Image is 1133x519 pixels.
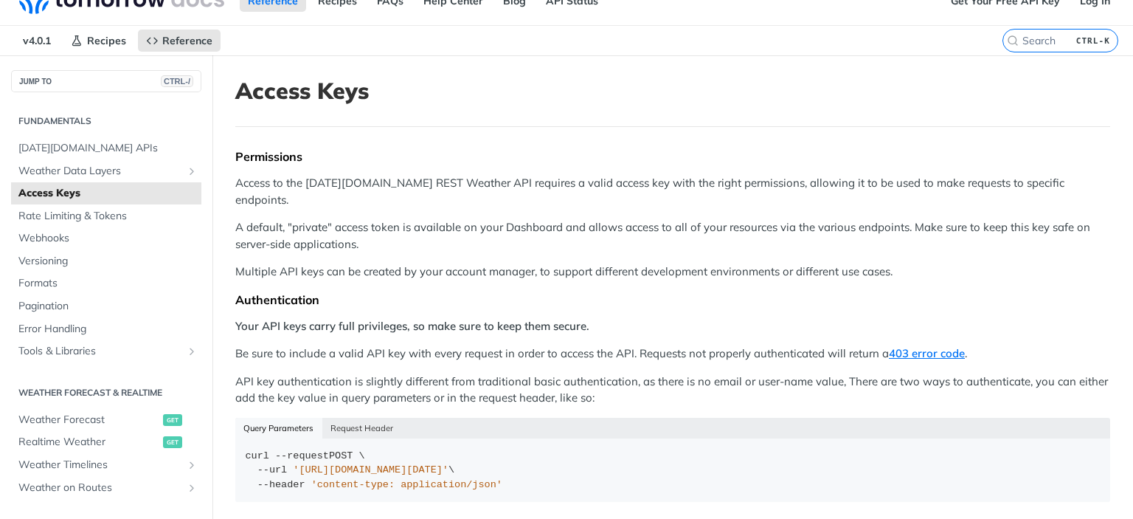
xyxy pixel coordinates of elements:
[18,254,198,269] span: Versioning
[87,34,126,47] span: Recipes
[235,149,1110,164] div: Permissions
[18,413,159,427] span: Weather Forecast
[11,227,201,250] a: Webhooks
[246,449,1101,492] div: POST \ \
[11,318,201,340] a: Error Handling
[11,160,201,182] a: Weather Data LayersShow subpages for Weather Data Layers
[11,477,201,499] a: Weather on RoutesShow subpages for Weather on Routes
[186,459,198,471] button: Show subpages for Weather Timelines
[18,164,182,179] span: Weather Data Layers
[18,299,198,314] span: Pagination
[18,481,182,495] span: Weather on Routes
[18,141,198,156] span: [DATE][DOMAIN_NAME] APIs
[11,272,201,295] a: Formats
[275,450,329,461] span: --request
[293,464,448,475] span: '[URL][DOMAIN_NAME][DATE]'
[235,264,1110,281] p: Multiple API keys can be created by your account manager, to support different development enviro...
[138,30,221,52] a: Reference
[18,186,198,201] span: Access Keys
[257,464,288,475] span: --url
[18,435,159,450] span: Realtime Weather
[63,30,134,52] a: Recipes
[235,292,1110,307] div: Authentication
[11,70,201,92] button: JUMP TOCTRL-/
[186,165,198,177] button: Show subpages for Weather Data Layers
[11,182,201,204] a: Access Keys
[18,231,198,246] span: Webhooks
[18,276,198,291] span: Formats
[11,114,201,128] h2: Fundamentals
[11,409,201,431] a: Weather Forecastget
[1007,35,1019,47] svg: Search
[18,344,182,359] span: Tools & Libraries
[18,209,198,224] span: Rate Limiting & Tokens
[311,479,502,490] span: 'content-type: application/json'
[11,250,201,272] a: Versioning
[161,75,193,87] span: CTRL-/
[235,319,589,333] strong: Your API keys carry full privileges, so make sure to keep them secure.
[322,418,402,439] button: Request Header
[15,30,59,52] span: v4.0.1
[246,450,269,461] span: curl
[889,346,965,360] a: 403 error code
[235,219,1110,252] p: A default, "private" access token is available on your Dashboard and allows access to all of your...
[11,454,201,476] a: Weather TimelinesShow subpages for Weather Timelines
[162,34,212,47] span: Reference
[257,479,305,490] span: --header
[235,346,1110,362] p: Be sure to include a valid API key with every request in order to access the API. Requests not pr...
[1073,33,1114,48] kbd: CTRL-K
[163,436,182,448] span: get
[11,205,201,227] a: Rate Limiting & Tokens
[235,175,1110,208] p: Access to the [DATE][DOMAIN_NAME] REST Weather API requires a valid access key with the right per...
[18,458,182,472] span: Weather Timelines
[186,346,198,357] button: Show subpages for Tools & Libraries
[163,414,182,426] span: get
[11,386,201,399] h2: Weather Forecast & realtime
[11,340,201,362] a: Tools & LibrariesShow subpages for Tools & Libraries
[186,482,198,494] button: Show subpages for Weather on Routes
[18,322,198,337] span: Error Handling
[235,78,1110,104] h1: Access Keys
[11,295,201,317] a: Pagination
[11,137,201,159] a: [DATE][DOMAIN_NAME] APIs
[11,431,201,453] a: Realtime Weatherget
[235,374,1110,407] p: API key authentication is slightly different from traditional basic authentication, as there is n...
